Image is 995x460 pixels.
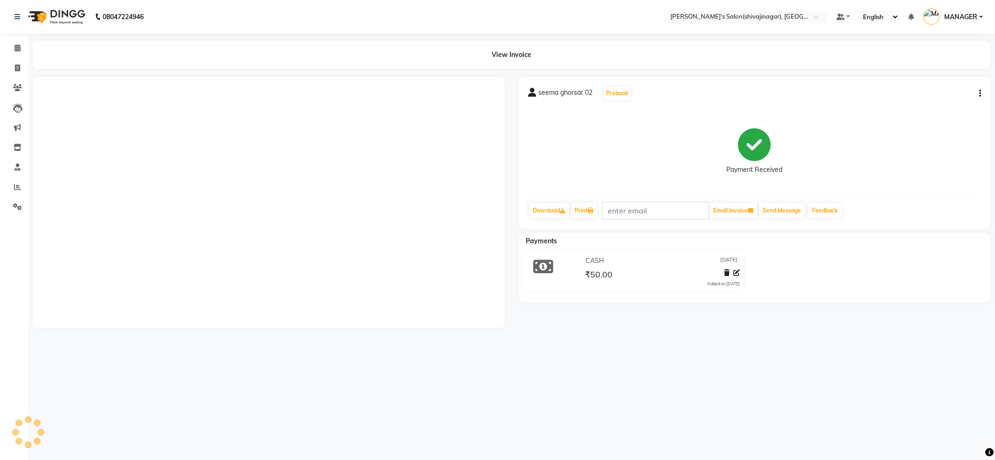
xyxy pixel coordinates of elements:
span: [DATE] [720,256,738,266]
a: Download [529,203,569,219]
a: Feedback [808,203,842,219]
div: Payment Received [726,165,782,175]
span: Payments [526,237,557,245]
div: Added on [DATE] [707,281,740,287]
a: Print [571,203,597,219]
button: Email Invoice [710,203,757,219]
div: View Invoice [33,41,990,69]
img: MANAGER [923,8,939,25]
img: logo [24,4,88,30]
b: 08047224946 [103,4,144,30]
input: enter email [602,202,709,219]
span: ₹50.00 [585,269,612,282]
span: CASH [585,256,604,266]
span: MANAGER [944,12,977,22]
button: Prebook [604,87,631,100]
button: Send Message [759,203,805,219]
span: seema ghorsar 02 [538,88,592,101]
